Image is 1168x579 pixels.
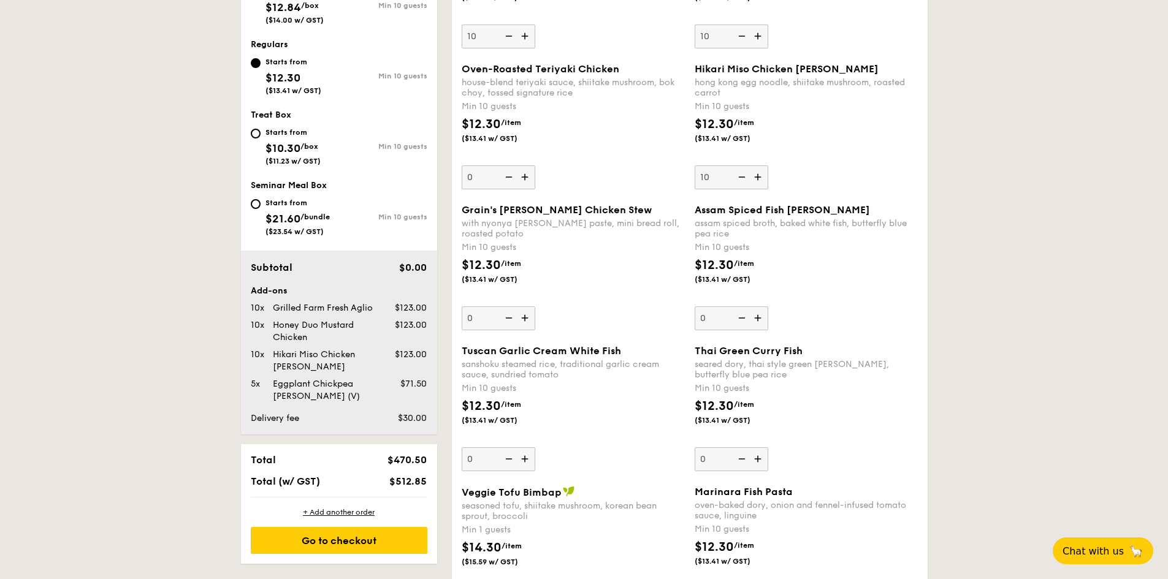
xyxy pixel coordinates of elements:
span: $123.00 [395,349,427,360]
img: icon-add.58712e84.svg [750,165,768,189]
span: $10.30 [265,142,300,155]
input: Starts from$21.60/bundle($23.54 w/ GST)Min 10 guests [251,199,261,209]
div: Min 10 guests [695,382,918,395]
span: ($11.23 w/ GST) [265,157,321,165]
div: Starts from [265,127,321,137]
input: Tuscan Garlic Cream White Fishsanshoku steamed rice, traditional garlic cream sauce, sundried tom... [462,447,535,471]
div: seared dory, thai style green [PERSON_NAME], butterfly blue pea rice [695,359,918,380]
img: icon-reduce.1d2dbef1.svg [498,165,517,189]
span: /item [502,542,522,550]
span: Marinara Fish Pasta [695,486,793,498]
span: Subtotal [251,262,292,273]
span: ($13.41 w/ GST) [695,556,778,566]
img: icon-reduce.1d2dbef1.svg [731,165,750,189]
img: icon-add.58712e84.svg [517,306,535,330]
span: Oven-Roasted Teriyaki Chicken [462,63,619,75]
div: Min 10 guests [695,241,918,254]
span: /item [734,541,754,550]
span: $12.30 [695,399,734,414]
div: Eggplant Chickpea [PERSON_NAME] (V) [268,378,380,403]
div: Go to checkout [251,527,427,554]
span: /item [501,259,521,268]
div: Min 10 guests [339,213,427,221]
span: $12.30 [462,399,501,414]
img: icon-add.58712e84.svg [517,165,535,189]
span: /bundle [300,213,330,221]
span: Treat Box [251,110,291,120]
span: /item [501,118,521,127]
span: $512.85 [389,475,427,487]
img: icon-reduce.1d2dbef1.svg [498,306,517,330]
input: Starts from$12.30($13.41 w/ GST)Min 10 guests [251,58,261,68]
span: $71.50 [400,379,427,389]
span: /item [734,118,754,127]
img: icon-add.58712e84.svg [750,306,768,330]
span: $12.84 [265,1,301,14]
div: 10x [246,319,268,331]
span: ($13.41 w/ GST) [265,86,321,95]
span: ($13.41 w/ GST) [695,274,778,284]
img: icon-reduce.1d2dbef1.svg [731,447,750,471]
div: with nyonya [PERSON_NAME] paste, mini bread roll, roasted potato [462,218,685,239]
span: ($13.41 w/ GST) [695,415,778,425]
input: Grain's [PERSON_NAME] Chicken Stewwith nyonya [PERSON_NAME] paste, mini bread roll, roasted potat... [462,306,535,330]
img: icon-add.58712e84.svg [517,25,535,48]
div: hong kong egg noodle, shiitake mushroom, roasted carrot [695,77,918,98]
span: 🦙 [1129,544,1143,558]
span: $14.30 [462,540,502,555]
span: Veggie Tofu Bimbap [462,486,562,498]
span: ($13.41 w/ GST) [462,274,545,284]
div: house-blend teriyaki sauce, shiitake mushroom, bok choy, tossed signature rice [462,77,685,98]
div: 10x [246,302,268,314]
div: Min 10 guests [695,100,918,113]
span: Tuscan Garlic Cream White Fish [462,345,621,357]
div: Starts from [265,57,321,67]
input: Oven-Roasted Teriyaki Chickenhouse-blend teriyaki sauce, shiitake mushroom, bok choy, tossed sign... [462,165,535,189]
div: Min 10 guests [462,382,685,395]
span: ($23.54 w/ GST) [265,227,324,236]
div: Min 10 guests [339,142,427,151]
div: + Add another order [251,507,427,517]
span: Grain's [PERSON_NAME] Chicken Stew [462,204,652,216]
input: Min 10 guests$12.30/item($13.41 w/ GST) [695,25,768,48]
span: Total [251,454,276,466]
img: icon-reduce.1d2dbef1.svg [731,25,750,48]
div: oven-baked dory, onion and fennel-infused tomato sauce, linguine [695,500,918,521]
div: Min 10 guests [339,72,427,80]
span: Seminar Meal Box [251,180,327,191]
input: Thai Green Curry Fishseared dory, thai style green [PERSON_NAME], butterfly blue pea riceMin 10 g... [695,447,768,471]
span: /box [301,1,319,10]
span: /box [300,142,318,151]
span: $12.30 [462,117,501,132]
div: Grilled Farm Fresh Aglio [268,302,380,314]
div: Honey Duo Mustard Chicken [268,319,380,344]
img: icon-reduce.1d2dbef1.svg [498,25,517,48]
span: Hikari Miso Chicken [PERSON_NAME] [695,63,879,75]
div: assam spiced broth, baked white fish, butterfly blue pea rice [695,218,918,239]
img: icon-vegan.f8ff3823.svg [563,486,575,497]
span: ($13.41 w/ GST) [462,134,545,143]
span: /item [501,400,521,409]
div: Min 10 guests [462,100,685,113]
span: $12.30 [265,71,300,85]
div: 5x [246,378,268,390]
img: icon-reduce.1d2dbef1.svg [731,306,750,330]
div: Min 10 guests [339,1,427,10]
div: seasoned tofu, shiitake mushroom, korean bean sprout, broccoli [462,501,685,521]
input: Min 10 guests$12.30/item($13.41 w/ GST) [462,25,535,48]
span: ($15.59 w/ GST) [462,557,545,567]
span: $21.60 [265,212,300,225]
img: icon-reduce.1d2dbef1.svg [498,447,517,471]
input: Starts from$10.30/box($11.23 w/ GST)Min 10 guests [251,129,261,138]
span: /item [734,259,754,268]
span: Regulars [251,39,288,50]
span: Thai Green Curry Fish [695,345,803,357]
img: icon-add.58712e84.svg [750,25,768,48]
span: ($13.41 w/ GST) [695,134,778,143]
img: icon-add.58712e84.svg [750,447,768,471]
span: ($13.41 w/ GST) [462,415,545,425]
span: Delivery fee [251,413,299,423]
span: Assam Spiced Fish [PERSON_NAME] [695,204,870,216]
span: ($14.00 w/ GST) [265,16,324,25]
div: Min 10 guests [462,241,685,254]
